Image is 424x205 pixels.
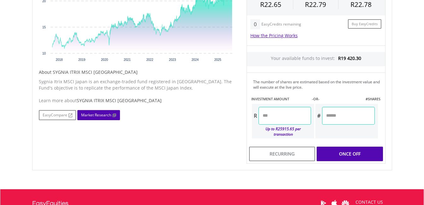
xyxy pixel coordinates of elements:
[366,97,380,102] label: #SHARES
[315,107,322,125] div: #
[101,58,108,61] text: 2020
[191,58,199,61] text: 2024
[251,97,289,102] label: INVESTMENT AMOUNT
[261,22,301,27] div: EasyCredits remaining
[348,19,381,29] a: Buy EasyCredits
[250,32,298,38] a: How the Pricing Works
[249,147,315,161] div: Recurring
[169,58,176,61] text: 2023
[77,110,120,120] a: Market Research
[338,55,361,61] span: R19 420.30
[39,69,237,75] h5: About SYGNIA ITRIX MSCI [GEOGRAPHIC_DATA]
[252,107,259,125] div: R
[247,52,385,66] div: Your available funds to invest:
[214,58,221,61] text: 2025
[42,26,46,29] text: 15
[123,58,131,61] text: 2021
[317,147,383,161] div: Once Off
[312,97,319,102] label: -OR-
[42,52,46,55] text: 10
[39,110,76,120] a: EasyCompare
[77,97,162,103] span: SYGNIA ITRIX MSCI [GEOGRAPHIC_DATA]
[146,58,153,61] text: 2022
[39,79,237,91] p: Sygnia Itrix MSCI Japan is an exchange-traded fund registered in [GEOGRAPHIC_DATA]. The Fund's ob...
[78,58,86,61] text: 2019
[253,79,383,90] div: The number of shares are estimated based on the investment value and will execute at the live price.
[252,125,311,138] div: Up to R25915.65 per transaction
[39,97,237,104] div: Learn more about
[56,58,63,61] text: 2018
[250,19,260,29] div: 0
